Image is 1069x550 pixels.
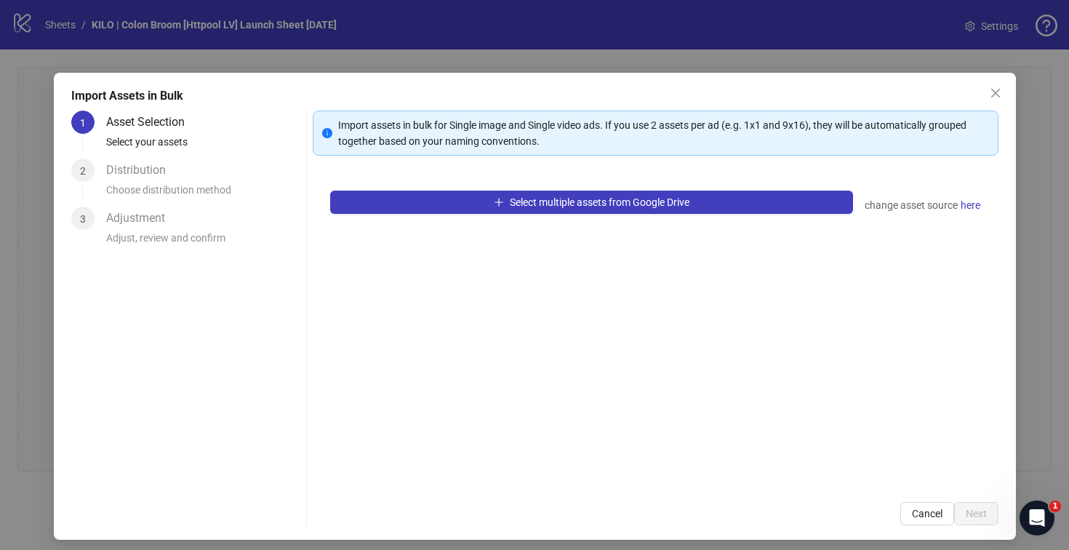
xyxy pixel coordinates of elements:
[106,134,300,159] div: Select your assets
[106,182,300,207] div: Choose distribution method
[80,213,86,225] span: 3
[106,159,177,182] div: Distribution
[80,117,86,129] span: 1
[106,111,196,134] div: Asset Selection
[1049,501,1061,512] span: 1
[960,196,981,214] a: here
[106,230,300,255] div: Adjust, review and confirm
[961,197,980,213] span: here
[509,196,689,208] span: Select multiple assets from Google Drive
[900,502,954,525] button: Cancel
[337,117,989,149] div: Import assets in bulk for Single image and Single video ads. If you use 2 assets per ad (e.g. 1x1...
[865,196,981,214] div: change asset source
[954,502,998,525] button: Next
[1020,501,1054,535] iframe: Intercom live chat
[329,191,853,214] button: Select multiple assets from Google Drive
[984,81,1007,105] button: Close
[80,165,86,177] span: 2
[71,87,998,105] div: Import Assets in Bulk
[106,207,177,230] div: Adjustment
[912,508,942,519] span: Cancel
[493,197,503,207] span: plus
[990,87,1001,99] span: close
[321,128,332,138] span: info-circle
